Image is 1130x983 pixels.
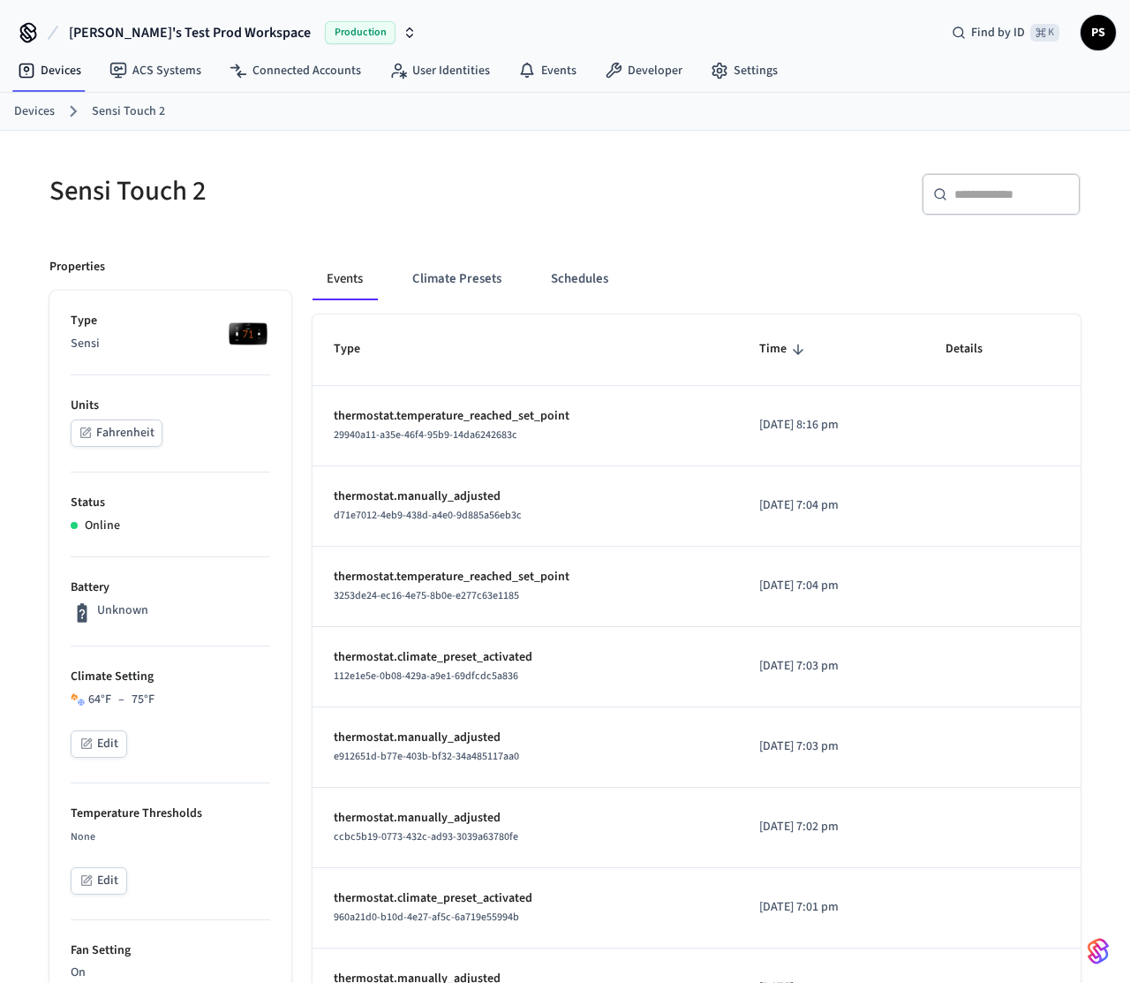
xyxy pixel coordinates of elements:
[14,102,55,121] a: Devices
[537,258,622,300] button: Schedules
[71,829,95,844] span: None
[759,577,903,595] p: [DATE] 7:04 pm
[759,898,903,917] p: [DATE] 7:01 pm
[334,910,519,925] span: 960a21d0-b10d-4e27-af5c-6a719e55994b
[71,805,270,823] p: Temperature Thresholds
[759,416,903,435] p: [DATE] 8:16 pm
[71,420,162,447] button: Fahrenheit
[759,737,903,756] p: [DATE] 7:03 pm
[95,55,215,87] a: ACS Systems
[971,24,1025,42] span: Find by ID
[71,578,270,597] p: Battery
[1082,17,1114,49] span: PS
[334,588,519,603] span: 3253de24-ec16-4e75-8b0e-e277c63e1185
[334,669,518,684] span: 112e1e5e-0b08-429a-a9e1-69dfcdc5a836
[334,648,717,667] p: thermostat.climate_preset_activated
[398,258,516,300] button: Climate Presets
[759,818,903,836] p: [DATE] 7:02 pm
[71,867,127,895] button: Edit
[71,730,127,758] button: Edit
[759,336,810,363] span: Time
[71,397,270,415] p: Units
[334,488,717,506] p: thermostat.manually_adjusted
[71,312,270,330] p: Type
[334,508,522,523] span: d71e7012-4eb9-438d-a4e0-9d885a56eb3c
[334,729,717,747] p: thermostat.manually_adjusted
[334,749,519,764] span: e912651d-b77e-403b-bf32-34a485117aa0
[71,494,270,512] p: Status
[71,668,270,686] p: Climate Setting
[4,55,95,87] a: Devices
[697,55,792,87] a: Settings
[334,889,717,908] p: thermostat.climate_preset_activated
[591,55,697,87] a: Developer
[504,55,591,87] a: Events
[85,517,120,535] p: Online
[334,829,518,844] span: ccbc5b19-0773-432c-ad93-3039a63780fe
[334,407,717,426] p: thermostat.temperature_reached_set_point
[334,336,383,363] span: Type
[375,55,504,87] a: User Identities
[1081,15,1116,50] button: PS
[759,496,903,515] p: [DATE] 7:04 pm
[118,691,124,709] span: –
[97,601,148,620] p: Unknown
[49,173,554,209] h5: Sensi Touch 2
[945,336,1006,363] span: Details
[92,102,165,121] a: Sensi Touch 2
[334,809,717,828] p: thermostat.manually_adjusted
[313,258,377,300] button: Events
[1088,937,1109,965] img: SeamLogoGradient.69752ec5.svg
[71,335,270,353] p: Sensi
[1030,24,1059,42] span: ⌘ K
[215,55,375,87] a: Connected Accounts
[71,964,270,982] p: On
[69,22,311,43] span: [PERSON_NAME]'s Test Prod Workspace
[334,427,517,442] span: 29940a11-a35e-46f4-95b9-14da6242683c
[325,21,395,44] span: Production
[759,657,903,676] p: [DATE] 7:03 pm
[334,568,717,586] p: thermostat.temperature_reached_set_point
[71,692,85,707] img: Heat Cool
[49,258,105,276] p: Properties
[88,691,154,709] div: 64 °F 75 °F
[71,941,270,960] p: Fan Setting
[938,17,1073,49] div: Find by ID⌘ K
[226,312,270,356] img: Sensi Touch 2 Smart Thermostat (Black)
